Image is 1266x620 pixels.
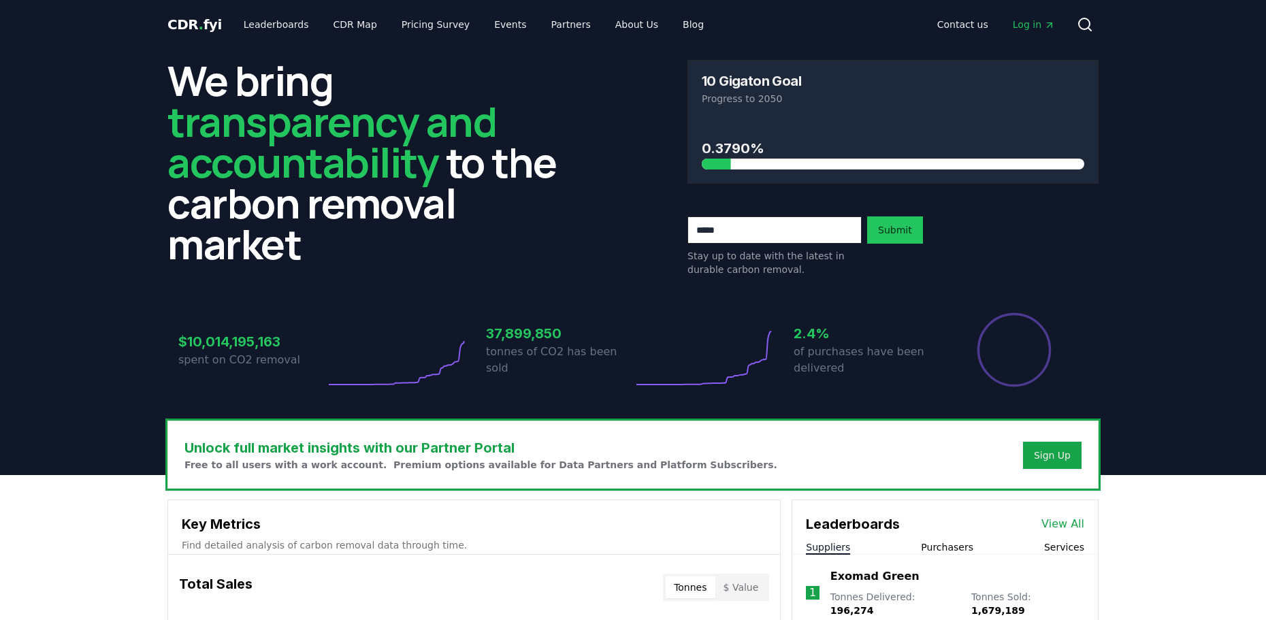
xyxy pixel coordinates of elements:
a: Sign Up [1034,448,1071,462]
span: 196,274 [830,605,874,616]
h3: 2.4% [794,323,941,344]
button: Sign Up [1023,442,1082,469]
p: 1 [809,585,816,601]
a: CDR Map [323,12,388,37]
span: . [199,16,204,33]
span: 1,679,189 [971,605,1025,616]
div: Percentage of sales delivered [976,312,1052,388]
a: CDR.fyi [167,15,222,34]
nav: Main [233,12,715,37]
a: Partners [540,12,602,37]
h3: Total Sales [179,574,253,601]
button: Submit [867,216,923,244]
a: Pricing Survey [391,12,481,37]
button: Services [1044,540,1084,554]
button: Purchasers [921,540,973,554]
h3: $10,014,195,163 [178,331,325,352]
a: About Us [604,12,669,37]
nav: Main [926,12,1066,37]
h3: Unlock full market insights with our Partner Portal [184,438,777,458]
h3: 37,899,850 [486,323,633,344]
a: Events [483,12,537,37]
span: CDR fyi [167,16,222,33]
p: Free to all users with a work account. Premium options available for Data Partners and Platform S... [184,458,777,472]
a: Contact us [926,12,999,37]
button: Suppliers [806,540,850,554]
p: Find detailed analysis of carbon removal data through time. [182,538,766,552]
h3: Key Metrics [182,514,766,534]
p: spent on CO2 removal [178,352,325,368]
p: Tonnes Sold : [971,590,1084,617]
button: $ Value [715,576,767,598]
h2: We bring to the carbon removal market [167,60,579,264]
h3: 0.3790% [702,138,1084,159]
a: Log in [1002,12,1066,37]
span: Log in [1013,18,1055,31]
h3: Leaderboards [806,514,900,534]
p: Stay up to date with the latest in durable carbon removal. [687,249,862,276]
button: Tonnes [666,576,715,598]
h3: 10 Gigaton Goal [702,74,801,88]
p: Tonnes Delivered : [830,590,958,617]
a: Leaderboards [233,12,320,37]
p: of purchases have been delivered [794,344,941,376]
p: tonnes of CO2 has been sold [486,344,633,376]
p: Progress to 2050 [702,92,1084,105]
a: Blog [672,12,715,37]
span: transparency and accountability [167,93,496,190]
a: Exomad Green [830,568,920,585]
a: View All [1041,516,1084,532]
